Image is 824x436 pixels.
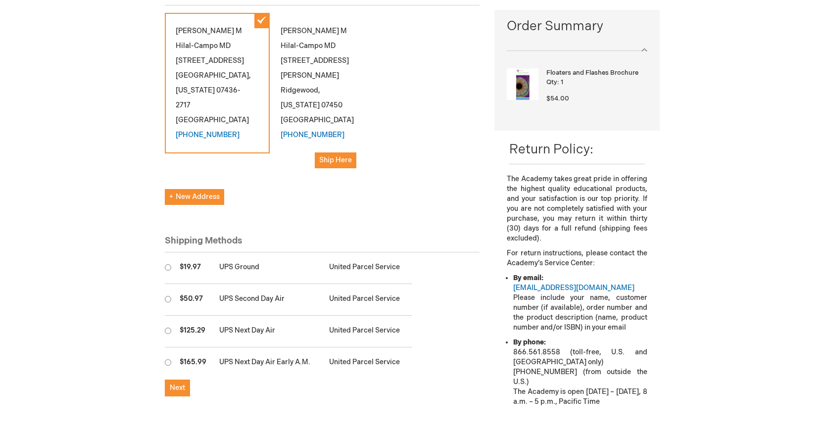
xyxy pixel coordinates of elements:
span: Qty [546,78,557,86]
a: [PHONE_NUMBER] [281,131,344,139]
td: United Parcel Service [324,284,412,316]
p: The Academy takes great pride in offering the highest quality educational products, and your sati... [507,174,647,243]
span: Order Summary [507,17,647,41]
img: Floaters and Flashes Brochure [507,68,538,100]
button: New Address [165,189,224,205]
li: 866.561.8558 (toll-free, U.S. and [GEOGRAPHIC_DATA] only) [PHONE_NUMBER] (from outside the U.S.) ... [513,338,647,407]
strong: By phone: [513,338,546,346]
td: United Parcel Service [324,316,412,347]
a: [EMAIL_ADDRESS][DOMAIN_NAME] [513,284,634,292]
span: $125.29 [180,326,205,335]
td: United Parcel Service [324,252,412,284]
span: $50.97 [180,294,203,303]
span: Return Policy: [509,142,593,157]
span: Ship Here [319,156,352,164]
span: , [318,86,320,95]
span: [US_STATE] [281,101,320,109]
td: UPS Ground [214,252,324,284]
span: [US_STATE] [176,86,215,95]
li: Please include your name, customer number (if available), order number and the product descriptio... [513,273,647,333]
td: United Parcel Service [324,347,412,379]
a: [PHONE_NUMBER] [176,131,240,139]
span: $54.00 [546,95,569,102]
button: Next [165,380,190,396]
div: Shipping Methods [165,235,480,253]
p: For return instructions, please contact the Academy’s Service Center: [507,248,647,268]
span: 1 [561,78,563,86]
span: New Address [169,193,220,201]
td: UPS Second Day Air [214,284,324,316]
span: Next [170,384,185,392]
span: $19.97 [180,263,201,271]
td: UPS Next Day Air [214,316,324,347]
div: [PERSON_NAME] M Hilal-Campo MD [STREET_ADDRESS] [GEOGRAPHIC_DATA] 07436-2717 [GEOGRAPHIC_DATA] [165,13,270,153]
span: $165.99 [180,358,206,366]
span: , [249,71,251,80]
strong: By email: [513,274,543,282]
div: [PERSON_NAME] M Hilal-Campo MD [STREET_ADDRESS][PERSON_NAME] Ridgewood 07450 [GEOGRAPHIC_DATA] [270,13,375,179]
button: Ship Here [315,152,356,168]
td: UPS Next Day Air Early A.M. [214,347,324,379]
strong: Floaters and Flashes Brochure [546,68,644,78]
